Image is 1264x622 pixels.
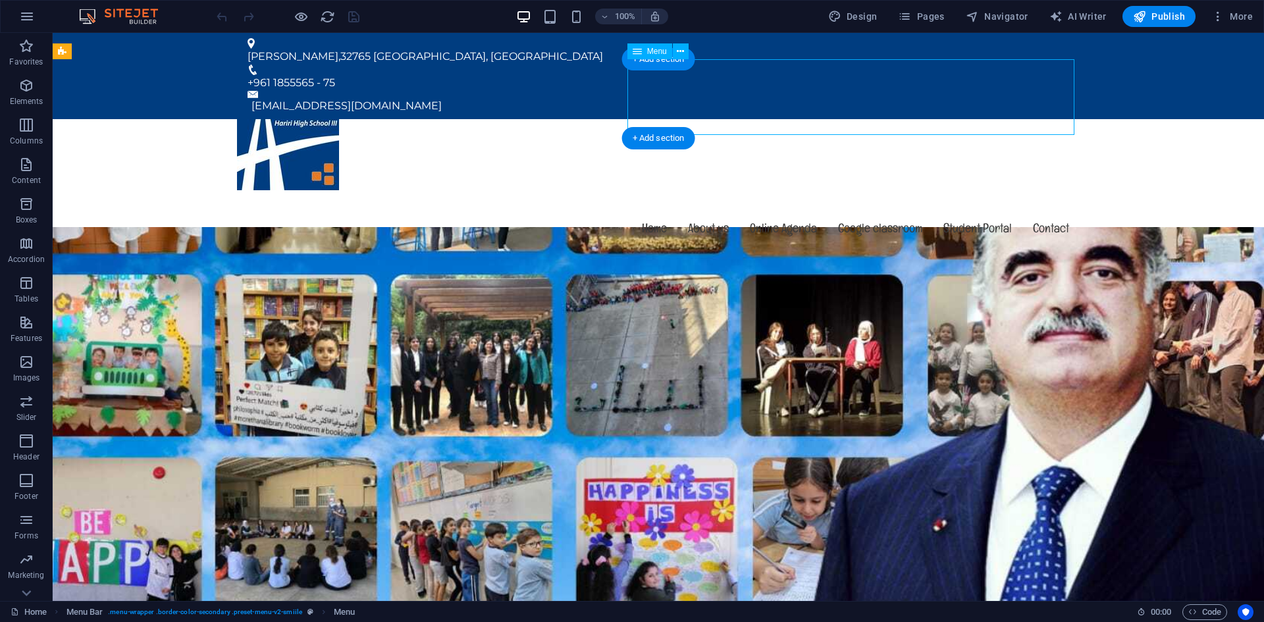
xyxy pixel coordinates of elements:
[823,6,883,27] div: Design (Ctrl+Alt+Y)
[615,9,636,24] h6: 100%
[13,373,40,383] p: Images
[595,9,642,24] button: 100%
[893,6,949,27] button: Pages
[14,531,38,541] p: Forms
[9,57,43,67] p: Favorites
[1238,604,1253,620] button: Usercentrics
[1151,604,1171,620] span: 00 00
[11,333,42,344] p: Features
[1137,604,1172,620] h6: Session time
[1182,604,1227,620] button: Code
[647,47,667,55] span: Menu
[10,136,43,146] p: Columns
[14,491,38,502] p: Footer
[823,6,883,27] button: Design
[334,604,355,620] span: Click to select. Double-click to edit
[966,10,1028,23] span: Navigator
[1160,607,1162,617] span: :
[961,6,1034,27] button: Navigator
[293,9,309,24] button: Click here to leave preview mode and continue editing
[11,604,47,620] a: Click to cancel selection. Double-click to open Pages
[649,11,661,22] i: On resize automatically adjust zoom level to fit chosen device.
[828,10,878,23] span: Design
[66,604,355,620] nav: breadcrumb
[1188,604,1221,620] span: Code
[8,570,44,581] p: Marketing
[1133,10,1185,23] span: Publish
[16,215,38,225] p: Boxes
[622,48,695,70] div: + Add section
[12,175,41,186] p: Content
[320,9,335,24] i: Reload page
[10,96,43,107] p: Elements
[108,604,302,620] span: . menu-wrapper .border-color-secondary .preset-menu-v2-smiile
[8,254,45,265] p: Accordion
[307,608,313,615] i: This element is a customizable preset
[13,452,39,462] p: Header
[76,9,174,24] img: Editor Logo
[66,604,103,620] span: Click to select. Double-click to edit
[1122,6,1196,27] button: Publish
[622,127,695,149] div: + Add section
[1049,10,1107,23] span: AI Writer
[16,412,37,423] p: Slider
[1206,6,1258,27] button: More
[14,294,38,304] p: Tables
[1044,6,1112,27] button: AI Writer
[898,10,944,23] span: Pages
[319,9,335,24] button: reload
[1211,10,1253,23] span: More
